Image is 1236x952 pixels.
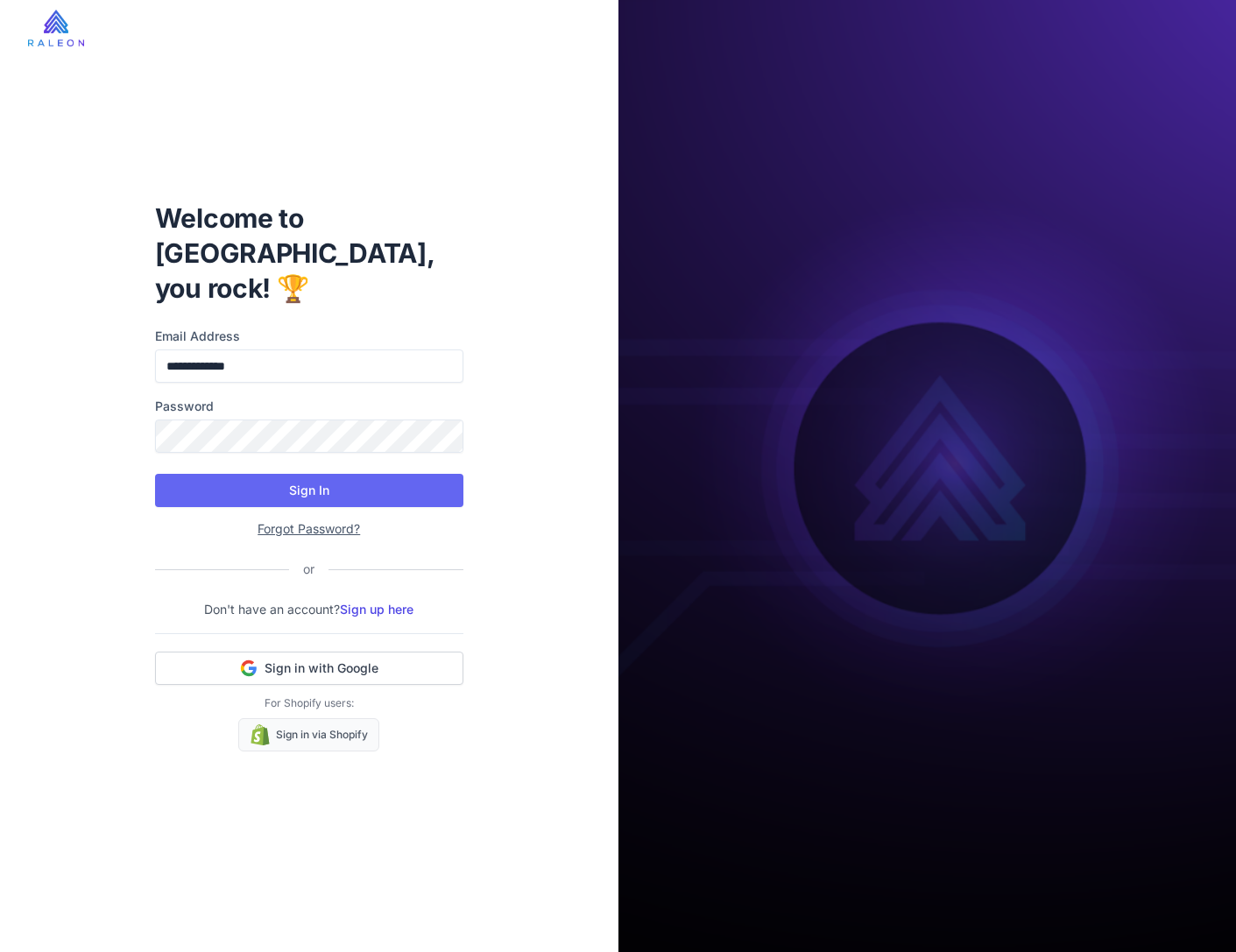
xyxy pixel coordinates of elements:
div: or [289,560,328,579]
a: Sign up here [340,602,413,617]
h1: Welcome to [GEOGRAPHIC_DATA], you rock! 🏆 [155,201,463,306]
button: Sign in with Google [155,652,463,685]
label: Email Address [155,327,463,346]
label: Password [155,397,463,416]
a: Forgot Password? [258,521,360,536]
p: For Shopify users: [155,695,463,711]
a: Sign in via Shopify [238,718,379,751]
button: Sign In [155,474,463,507]
p: Don't have an account? [155,600,463,619]
img: raleon-logo-whitebg.9aac0268.jpg [28,10,84,46]
span: Sign in with Google [265,659,378,677]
